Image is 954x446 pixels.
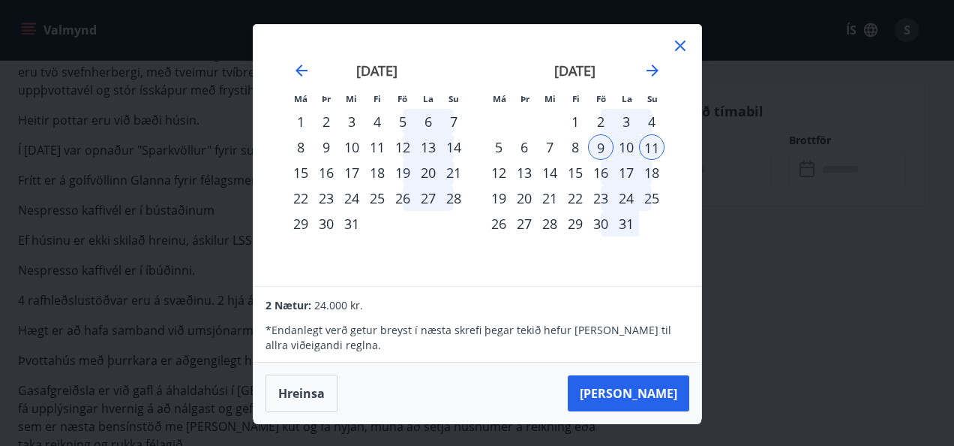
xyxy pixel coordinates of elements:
td: Choose föstudagur, 19. desember 2025 as your check-in date. It’s available. [390,160,415,185]
td: Choose sunnudagur, 25. janúar 2026 as your check-in date. It’s available. [639,185,664,211]
div: 20 [511,185,537,211]
div: Move backward to switch to the previous month. [292,62,310,80]
div: 19 [390,160,415,185]
td: Choose laugardagur, 17. janúar 2026 as your check-in date. It’s available. [613,160,639,185]
div: 18 [364,160,390,185]
div: 15 [562,160,588,185]
div: 10 [613,134,639,160]
div: 16 [588,160,613,185]
div: 21 [537,185,562,211]
div: 8 [562,134,588,160]
td: Choose þriðjudagur, 9. desember 2025 as your check-in date. It’s available. [313,134,339,160]
div: 28 [537,211,562,237]
div: 24 [339,185,364,211]
div: 4 [639,109,664,134]
div: 25 [364,185,390,211]
div: 29 [288,211,313,237]
div: 14 [441,134,466,160]
small: Má [493,93,506,104]
td: Choose fimmtudagur, 15. janúar 2026 as your check-in date. It’s available. [562,160,588,185]
div: 17 [613,160,639,185]
div: 19 [486,185,511,211]
span: 24.000 kr. [314,298,363,312]
td: Choose fimmtudagur, 18. desember 2025 as your check-in date. It’s available. [364,160,390,185]
small: Má [294,93,307,104]
td: Choose laugardagur, 31. janúar 2026 as your check-in date. It’s available. [613,211,639,237]
td: Choose mánudagur, 19. janúar 2026 as your check-in date. It’s available. [486,185,511,211]
small: Þr [520,93,529,104]
td: Choose föstudagur, 5. desember 2025 as your check-in date. It’s available. [390,109,415,134]
p: * Endanlegt verð getur breyst í næsta skrefi þegar tekið hefur [PERSON_NAME] til allra viðeigandi... [265,323,688,353]
td: Choose miðvikudagur, 28. janúar 2026 as your check-in date. It’s available. [537,211,562,237]
td: Choose sunnudagur, 18. janúar 2026 as your check-in date. It’s available. [639,160,664,185]
div: 12 [390,134,415,160]
td: Choose miðvikudagur, 10. desember 2025 as your check-in date. It’s available. [339,134,364,160]
div: 3 [339,109,364,134]
td: Choose laugardagur, 3. janúar 2026 as your check-in date. It’s available. [613,109,639,134]
td: Choose þriðjudagur, 13. janúar 2026 as your check-in date. It’s available. [511,160,537,185]
td: Choose fimmtudagur, 4. desember 2025 as your check-in date. It’s available. [364,109,390,134]
small: Mi [544,93,556,104]
td: Choose föstudagur, 16. janúar 2026 as your check-in date. It’s available. [588,160,613,185]
td: Selected as start date. föstudagur, 9. janúar 2026 [588,134,613,160]
td: Choose mánudagur, 5. janúar 2026 as your check-in date. It’s available. [486,134,511,160]
div: 6 [415,109,441,134]
td: Choose mánudagur, 12. janúar 2026 as your check-in date. It’s available. [486,160,511,185]
td: Choose þriðjudagur, 2. desember 2025 as your check-in date. It’s available. [313,109,339,134]
div: 9 [313,134,339,160]
div: 1 [562,109,588,134]
td: Selected as end date. sunnudagur, 11. janúar 2026 [639,134,664,160]
small: Su [448,93,459,104]
div: 20 [415,160,441,185]
td: Choose fimmtudagur, 22. janúar 2026 as your check-in date. It’s available. [562,185,588,211]
div: 6 [511,134,537,160]
small: Su [647,93,658,104]
td: Choose fimmtudagur, 29. janúar 2026 as your check-in date. It’s available. [562,211,588,237]
div: 30 [313,211,339,237]
div: 22 [288,185,313,211]
div: 17 [339,160,364,185]
div: 23 [313,185,339,211]
span: 2 Nætur: [265,298,311,312]
div: 18 [639,160,664,185]
td: Choose föstudagur, 2. janúar 2026 as your check-in date. It’s available. [588,109,613,134]
div: 22 [562,185,588,211]
td: Choose þriðjudagur, 16. desember 2025 as your check-in date. It’s available. [313,160,339,185]
div: 26 [390,185,415,211]
div: 28 [441,185,466,211]
td: Choose þriðjudagur, 27. janúar 2026 as your check-in date. It’s available. [511,211,537,237]
td: Choose sunnudagur, 7. desember 2025 as your check-in date. It’s available. [441,109,466,134]
td: Choose þriðjudagur, 30. desember 2025 as your check-in date. It’s available. [313,211,339,237]
div: 21 [441,160,466,185]
div: 5 [486,134,511,160]
div: Calendar [271,43,683,270]
td: Choose miðvikudagur, 17. desember 2025 as your check-in date. It’s available. [339,160,364,185]
td: Choose mánudagur, 8. desember 2025 as your check-in date. It’s available. [288,134,313,160]
td: Choose þriðjudagur, 23. desember 2025 as your check-in date. It’s available. [313,185,339,211]
div: 25 [639,185,664,211]
div: 7 [441,109,466,134]
div: 7 [537,134,562,160]
small: Fi [572,93,580,104]
td: Selected. laugardagur, 10. janúar 2026 [613,134,639,160]
td: Choose föstudagur, 23. janúar 2026 as your check-in date. It’s available. [588,185,613,211]
div: 9 [588,134,613,160]
strong: [DATE] [554,62,595,80]
small: Fi [373,93,381,104]
small: Mi [346,93,357,104]
td: Choose föstudagur, 30. janúar 2026 as your check-in date. It’s available. [588,211,613,237]
div: 2 [313,109,339,134]
div: 11 [639,134,664,160]
td: Choose miðvikudagur, 3. desember 2025 as your check-in date. It’s available. [339,109,364,134]
td: Choose mánudagur, 15. desember 2025 as your check-in date. It’s available. [288,160,313,185]
div: 31 [613,211,639,237]
strong: [DATE] [356,62,397,80]
small: Þr [322,93,331,104]
td: Choose laugardagur, 24. janúar 2026 as your check-in date. It’s available. [613,185,639,211]
div: 13 [511,160,537,185]
div: 5 [390,109,415,134]
td: Choose sunnudagur, 28. desember 2025 as your check-in date. It’s available. [441,185,466,211]
td: Choose sunnudagur, 4. janúar 2026 as your check-in date. It’s available. [639,109,664,134]
div: 16 [313,160,339,185]
small: Fö [596,93,606,104]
